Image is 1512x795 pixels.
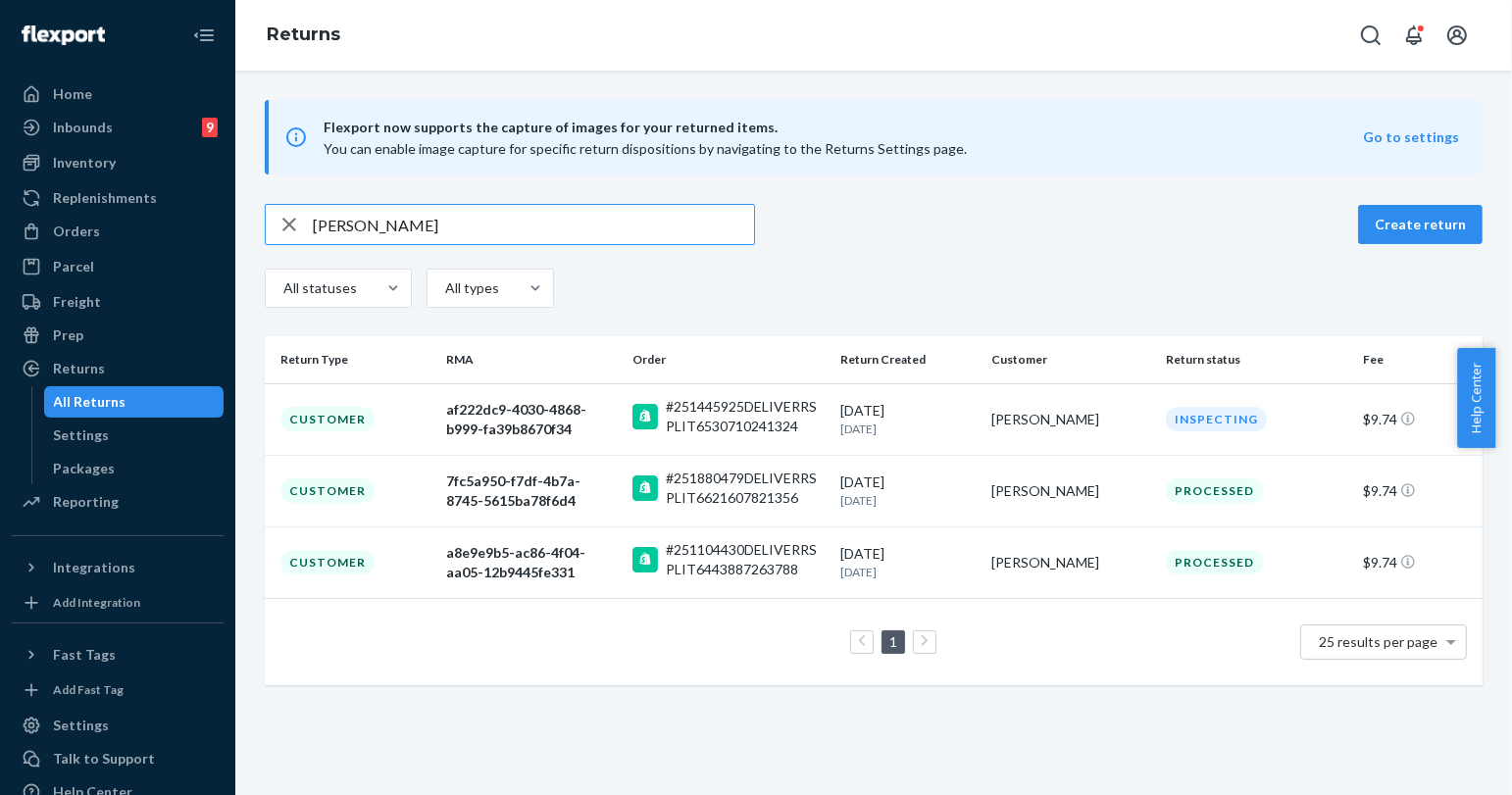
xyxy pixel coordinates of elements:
div: Orders [53,222,100,241]
span: Flexport now supports the capture of images for your returned items. [324,116,1363,139]
div: All types [445,278,496,298]
button: Open account menu [1437,16,1477,55]
p: [DATE] [841,564,977,580]
div: Home [53,84,92,104]
a: Replenishments [12,182,224,214]
th: Order [625,336,833,383]
a: Returns [12,353,224,384]
div: [PERSON_NAME] [991,410,1149,429]
div: Inspecting [1166,407,1267,431]
a: Settings [44,420,225,451]
a: Freight [12,286,224,318]
div: [PERSON_NAME] [991,553,1149,572]
a: Talk to Support [12,743,224,774]
div: a8e9e9b5-ac86-4f04-aa05-12b9445fe331 [446,543,616,582]
div: Settings [54,425,110,445]
div: Inventory [53,153,116,173]
p: [DATE] [841,421,977,437]
div: Freight [53,292,101,312]
div: Parcel [53,257,94,276]
div: Replenishments [53,188,157,208]
div: 9 [202,118,218,137]
a: Packages [44,453,225,484]
input: Search returns by rma, id, tracking number [313,205,754,244]
button: Help Center [1457,348,1495,448]
div: Settings [53,716,109,735]
div: Inbounds [53,118,113,137]
div: Fast Tags [53,645,116,665]
th: Return status [1158,336,1355,383]
a: Inbounds9 [12,112,224,143]
a: All Returns [44,386,225,418]
button: Open notifications [1394,16,1434,55]
div: #251445925DELIVERRSPLIT6530710241324 [666,397,826,436]
ol: breadcrumbs [251,7,356,64]
img: Flexport logo [22,25,105,45]
th: Fee [1355,336,1483,383]
div: Returns [53,359,105,378]
div: #251880479DELIVERRSPLIT6621607821356 [666,469,826,508]
div: Customer [280,407,375,431]
span: You can enable image capture for specific return dispositions by navigating to the Returns Settin... [324,140,967,157]
div: [PERSON_NAME] [991,481,1149,501]
div: af222dc9-4030-4868-b999-fa39b8670f34 [446,400,616,439]
div: All Returns [54,392,126,412]
button: Create return [1358,205,1483,244]
th: Customer [983,336,1157,383]
div: Add Fast Tag [53,681,124,698]
th: RMA [438,336,624,383]
a: Reporting [12,486,224,518]
a: Add Fast Tag [12,678,224,702]
button: Open Search Box [1351,16,1390,55]
div: [DATE] [841,544,977,580]
a: Returns [267,24,340,45]
div: Prep [53,325,83,345]
div: #251104430DELIVERRSPLIT6443887263788 [666,540,826,579]
div: [DATE] [841,472,977,509]
td: $9.74 [1355,526,1483,598]
a: Settings [12,710,224,741]
a: Add Integration [12,591,224,615]
a: Prep [12,320,224,351]
a: Parcel [12,251,224,282]
a: Orders [12,216,224,247]
div: Packages [54,459,116,478]
th: Return Created [833,336,984,383]
div: Talk to Support [53,749,155,769]
span: 25 results per page [1320,633,1438,650]
button: Go to settings [1363,127,1459,147]
div: All statuses [283,278,354,298]
p: [DATE] [841,492,977,509]
div: [DATE] [841,401,977,437]
div: Processed [1166,550,1263,574]
div: Processed [1166,478,1263,503]
td: $9.74 [1355,383,1483,455]
button: Fast Tags [12,639,224,671]
div: Integrations [53,558,135,577]
td: $9.74 [1355,455,1483,526]
button: Integrations [12,552,224,583]
th: Return Type [265,336,438,383]
a: Home [12,78,224,110]
a: Inventory [12,147,224,178]
div: Customer [280,478,375,503]
div: Reporting [53,492,119,512]
button: Close Navigation [184,16,224,55]
div: Customer [280,550,375,574]
a: Page 1 is your current page [885,633,901,650]
div: Add Integration [53,594,140,611]
div: 7fc5a950-f7df-4b7a-8745-5615ba78f6d4 [446,472,616,511]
